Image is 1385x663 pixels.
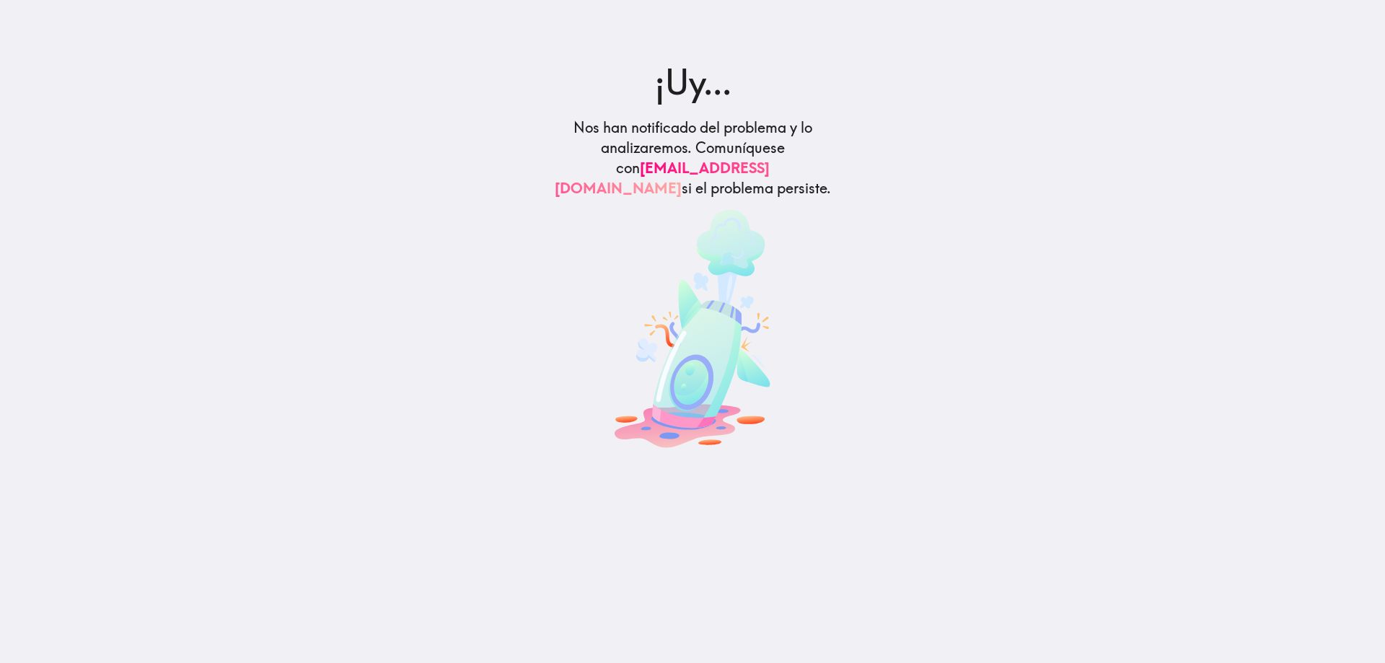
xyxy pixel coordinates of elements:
[654,60,731,103] font: ¡Uy...
[682,179,831,197] font: si el problema persiste.
[573,118,812,177] font: Nos han notificado del problema y lo analizaremos. Comuníquese con
[615,210,770,448] img: Algo salió mal. Una imagen divertida de un cohete estrellado.
[555,159,770,197] a: [EMAIL_ADDRESS][DOMAIN_NAME]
